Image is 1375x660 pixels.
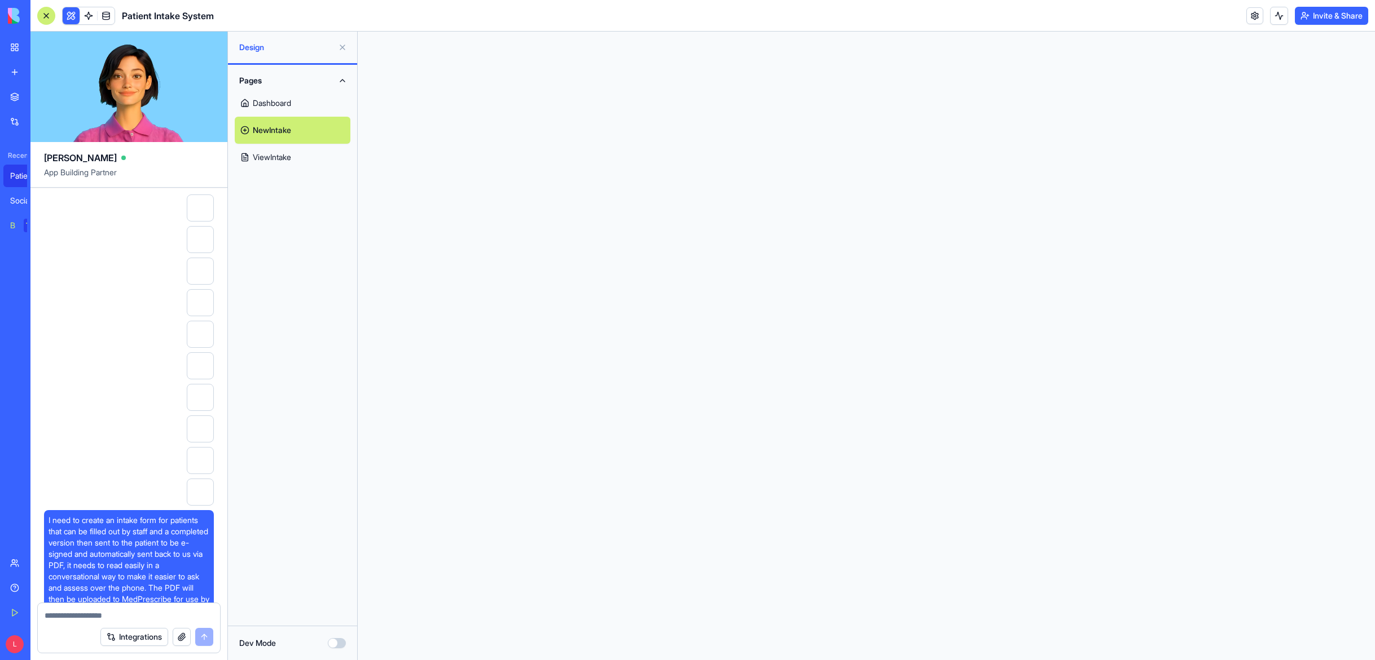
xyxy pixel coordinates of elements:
[24,219,42,232] div: TRY
[239,42,333,53] span: Design
[1295,7,1368,25] button: Invite & Share
[3,165,49,187] a: Patient Intake System
[10,195,42,206] div: Social Media Content Generator
[122,9,214,23] span: Patient Intake System
[239,637,276,649] label: Dev Mode
[235,144,350,171] a: ViewIntake
[10,220,16,231] div: Blog Generation Pro
[49,515,209,616] span: I need to create an intake form for patients that can be filled out by staff and a completed vers...
[8,8,78,24] img: logo
[44,167,214,187] span: App Building Partner
[3,189,49,212] a: Social Media Content Generator
[3,214,49,237] a: Blog Generation ProTRY
[235,72,350,90] button: Pages
[3,151,27,160] span: Recent
[6,635,24,653] span: L
[235,90,350,117] a: Dashboard
[10,170,42,181] div: Patient Intake System
[100,628,168,646] button: Integrations
[44,151,117,165] span: [PERSON_NAME]
[235,117,350,144] a: NewIntake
